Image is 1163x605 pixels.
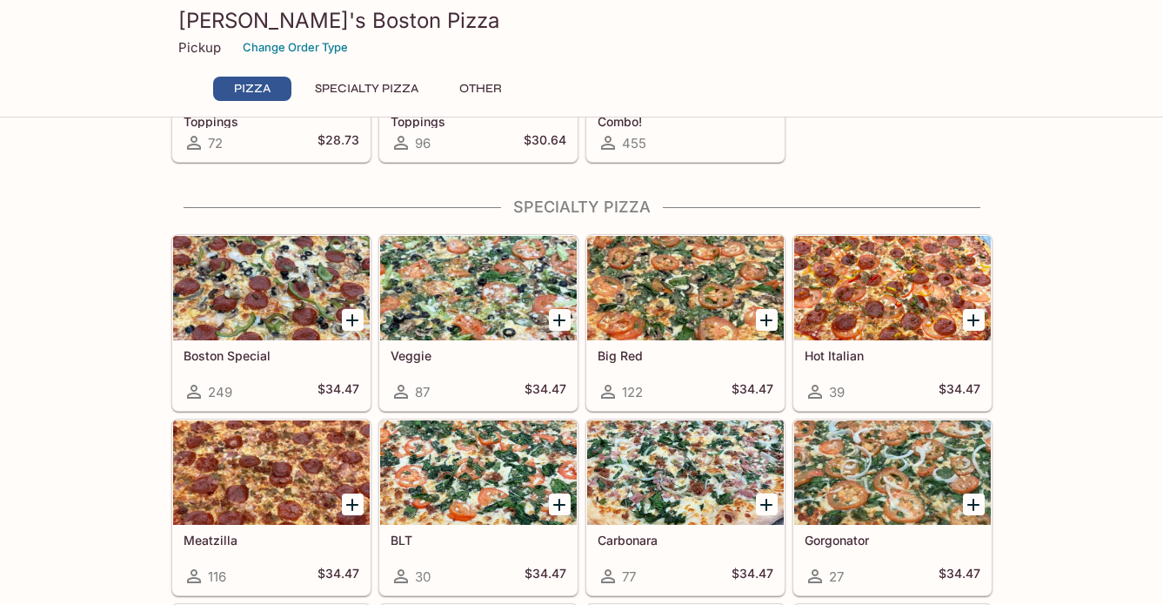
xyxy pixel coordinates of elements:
div: Veggie [380,236,577,340]
button: Add Veggie [549,309,571,331]
button: Change Order Type [235,34,356,61]
h5: Boston Special [184,348,359,363]
h5: Veggie [391,348,566,363]
button: Add Big Red [756,309,778,331]
h5: $34.47 [732,566,773,587]
button: Add Hot Italian [963,309,985,331]
button: Add Boston Special [342,309,364,331]
a: Hot Italian39$34.47 [793,235,992,411]
h5: $34.47 [939,566,980,587]
div: BLT [380,420,577,525]
h5: $34.47 [525,381,566,402]
a: Meatzilla116$34.47 [172,420,371,595]
div: Boston Special [173,236,370,340]
a: Gorgonator27$34.47 [793,420,992,595]
h3: [PERSON_NAME]'s Boston Pizza [178,7,986,34]
h5: $34.47 [525,566,566,587]
div: Carbonara [587,420,784,525]
h5: $34.47 [939,381,980,402]
button: Pizza [213,77,291,101]
h5: Hot Italian [805,348,980,363]
button: Add BLT [549,494,571,515]
button: Add Carbonara [756,494,778,515]
a: Big Red122$34.47 [586,235,785,411]
a: Boston Special249$34.47 [172,235,371,411]
span: 77 [622,568,636,585]
button: Specialty Pizza [305,77,428,101]
h5: $30.64 [524,132,566,153]
span: 39 [829,384,845,400]
span: 87 [415,384,430,400]
h5: $34.47 [317,566,359,587]
span: 455 [622,135,646,151]
a: Veggie87$34.47 [379,235,578,411]
p: Pickup [178,39,221,56]
div: Gorgonator [794,420,991,525]
span: 72 [208,135,223,151]
h5: $34.47 [317,381,359,402]
a: Carbonara77$34.47 [586,420,785,595]
div: Hot Italian [794,236,991,340]
span: 116 [208,568,226,585]
h5: Meatzilla [184,533,359,548]
span: 96 [415,135,431,151]
button: Add Gorgonator [963,494,985,515]
span: 30 [415,568,431,585]
h5: Gorgonator [805,533,980,548]
span: 122 [622,384,643,400]
h5: Carbonara [598,533,773,548]
h5: $28.73 [317,132,359,153]
h5: Big Red [598,348,773,363]
a: BLT30$34.47 [379,420,578,595]
div: Big Red [587,236,784,340]
button: Add Meatzilla [342,494,364,515]
h5: BLT [391,533,566,548]
h5: $34.47 [732,381,773,402]
div: Meatzilla [173,420,370,525]
span: 249 [208,384,232,400]
span: 27 [829,568,844,585]
button: Other [442,77,520,101]
h4: Specialty Pizza [171,198,993,217]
